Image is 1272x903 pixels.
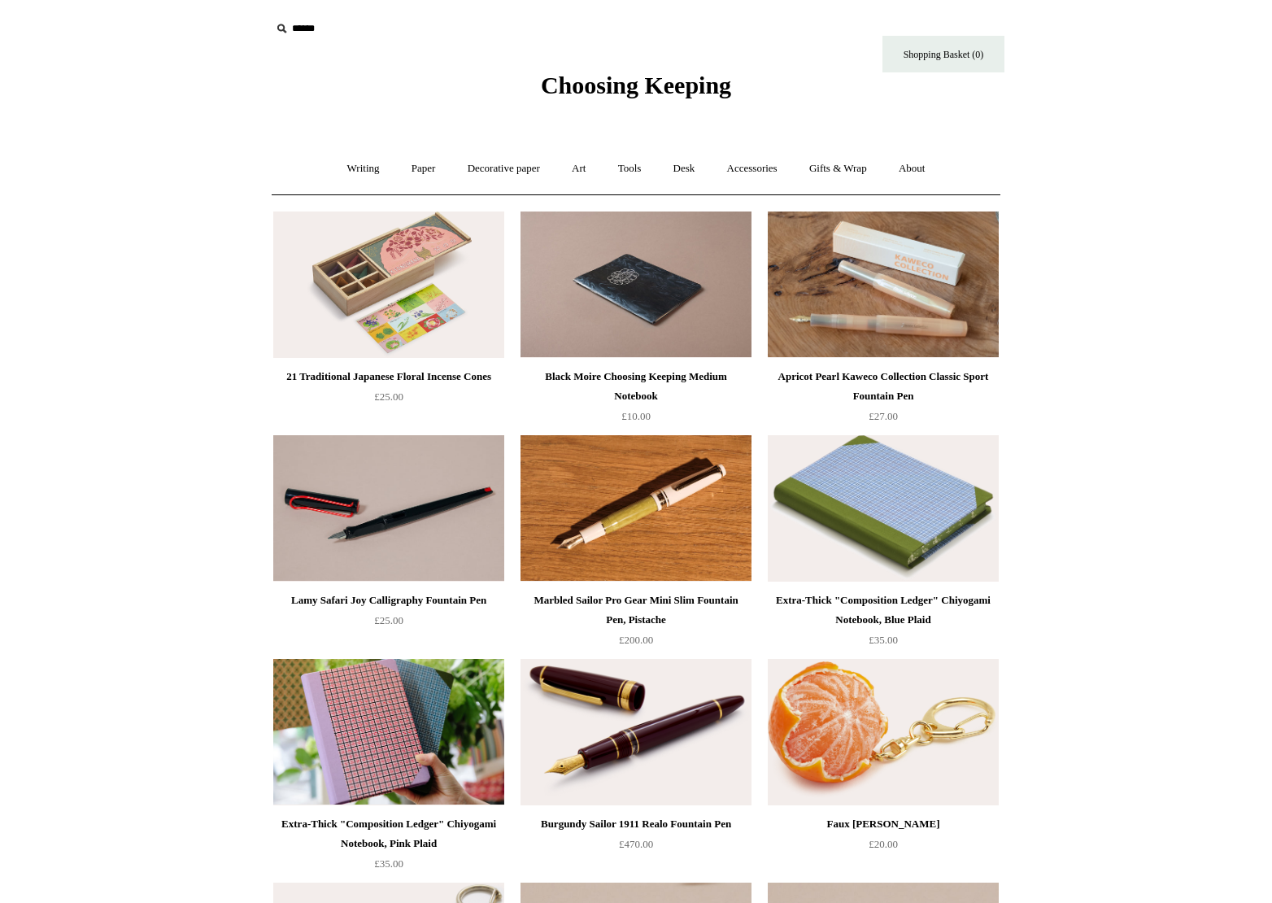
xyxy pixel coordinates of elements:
span: £35.00 [374,857,403,870]
div: Lamy Safari Joy Calligraphy Fountain Pen [277,591,500,610]
a: Paper [397,147,451,190]
span: £27.00 [869,410,898,422]
span: £10.00 [621,410,651,422]
a: Marbled Sailor Pro Gear Mini Slim Fountain Pen, Pistache £200.00 [521,591,751,657]
div: Black Moire Choosing Keeping Medium Notebook [525,367,747,406]
a: Decorative paper [453,147,555,190]
a: Burgundy Sailor 1911 Realo Fountain Pen Burgundy Sailor 1911 Realo Fountain Pen [521,659,751,805]
span: £470.00 [619,838,653,850]
a: Black Moire Choosing Keeping Medium Notebook Black Moire Choosing Keeping Medium Notebook [521,212,751,358]
span: £25.00 [374,614,403,626]
img: Extra-Thick "Composition Ledger" Chiyogami Notebook, Pink Plaid [273,659,504,805]
a: Shopping Basket (0) [882,36,1004,72]
span: £200.00 [619,634,653,646]
a: Faux Clementine Keyring Faux Clementine Keyring [768,659,999,805]
a: Apricot Pearl Kaweco Collection Classic Sport Fountain Pen Apricot Pearl Kaweco Collection Classi... [768,212,999,358]
a: Accessories [712,147,792,190]
img: Burgundy Sailor 1911 Realo Fountain Pen [521,659,751,805]
a: Writing [333,147,394,190]
a: 21 Traditional Japanese Floral Incense Cones 21 Traditional Japanese Floral Incense Cones [273,212,504,358]
a: Art [557,147,600,190]
a: Black Moire Choosing Keeping Medium Notebook £10.00 [521,367,751,434]
a: Apricot Pearl Kaweco Collection Classic Sport Fountain Pen £27.00 [768,367,999,434]
a: Marbled Sailor Pro Gear Mini Slim Fountain Pen, Pistache Marbled Sailor Pro Gear Mini Slim Founta... [521,435,751,582]
div: Extra-Thick "Composition Ledger" Chiyogami Notebook, Pink Plaid [277,814,500,853]
span: £20.00 [869,838,898,850]
span: Choosing Keeping [541,72,731,98]
img: Faux Clementine Keyring [768,659,999,805]
a: Lamy Safari Joy Calligraphy Fountain Pen Lamy Safari Joy Calligraphy Fountain Pen [273,435,504,582]
a: Gifts & Wrap [795,147,882,190]
span: £35.00 [869,634,898,646]
img: Marbled Sailor Pro Gear Mini Slim Fountain Pen, Pistache [521,435,751,582]
a: Extra-Thick "Composition Ledger" Chiyogami Notebook, Blue Plaid £35.00 [768,591,999,657]
img: Lamy Safari Joy Calligraphy Fountain Pen [273,435,504,582]
div: Faux [PERSON_NAME] [772,814,995,834]
img: 21 Traditional Japanese Floral Incense Cones [273,212,504,358]
a: Faux [PERSON_NAME] £20.00 [768,814,999,881]
a: Extra-Thick "Composition Ledger" Chiyogami Notebook, Pink Plaid £35.00 [273,814,504,881]
div: Apricot Pearl Kaweco Collection Classic Sport Fountain Pen [772,367,995,406]
div: Extra-Thick "Composition Ledger" Chiyogami Notebook, Blue Plaid [772,591,995,630]
a: Extra-Thick "Composition Ledger" Chiyogami Notebook, Blue Plaid Extra-Thick "Composition Ledger" ... [768,435,999,582]
div: 21 Traditional Japanese Floral Incense Cones [277,367,500,386]
a: Desk [659,147,710,190]
div: Burgundy Sailor 1911 Realo Fountain Pen [525,814,747,834]
a: Tools [603,147,656,190]
a: 21 Traditional Japanese Floral Incense Cones £25.00 [273,367,504,434]
img: Apricot Pearl Kaweco Collection Classic Sport Fountain Pen [768,212,999,358]
a: About [884,147,940,190]
span: £25.00 [374,390,403,403]
img: Black Moire Choosing Keeping Medium Notebook [521,212,751,358]
a: Burgundy Sailor 1911 Realo Fountain Pen £470.00 [521,814,751,881]
a: Extra-Thick "Composition Ledger" Chiyogami Notebook, Pink Plaid Extra-Thick "Composition Ledger" ... [273,659,504,805]
a: Choosing Keeping [541,85,731,96]
a: Lamy Safari Joy Calligraphy Fountain Pen £25.00 [273,591,504,657]
div: Marbled Sailor Pro Gear Mini Slim Fountain Pen, Pistache [525,591,747,630]
img: Extra-Thick "Composition Ledger" Chiyogami Notebook, Blue Plaid [768,435,999,582]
